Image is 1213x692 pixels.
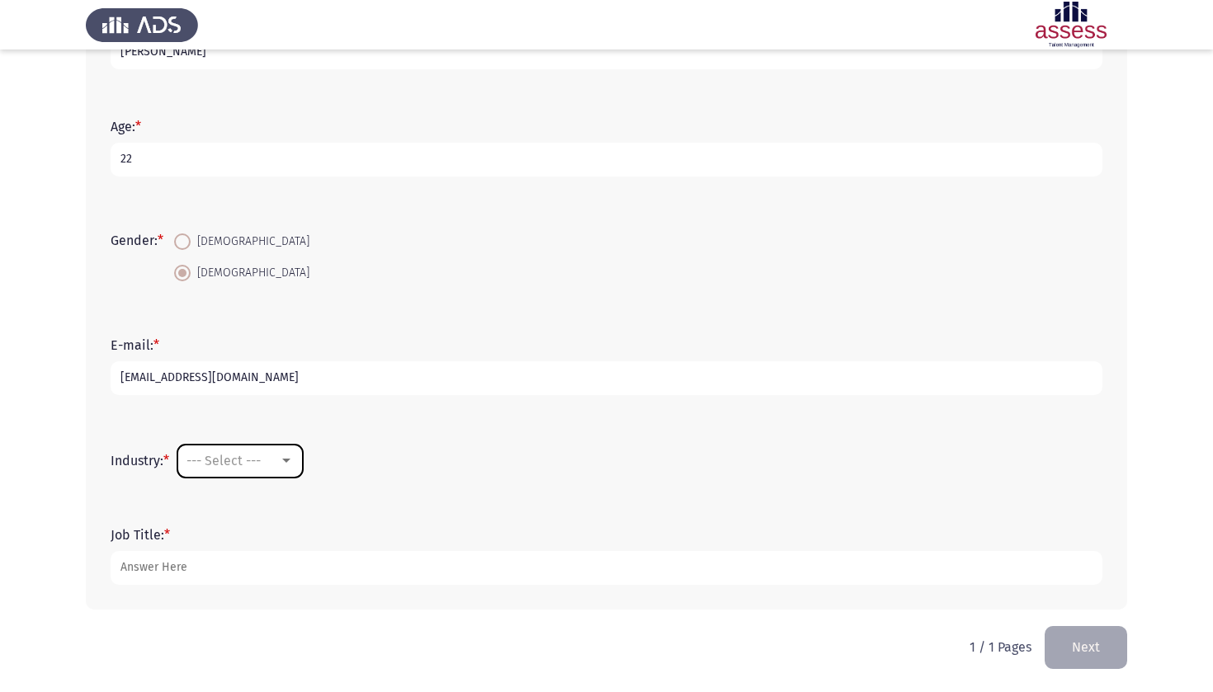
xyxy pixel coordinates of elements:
[111,143,1102,177] input: add answer text
[111,527,170,543] label: Job Title:
[86,2,198,48] img: Assess Talent Management logo
[191,263,309,283] span: [DEMOGRAPHIC_DATA]
[111,35,1102,69] input: add answer text
[111,453,169,468] label: Industry:
[111,337,159,353] label: E-mail:
[1015,2,1127,48] img: Assessment logo of ASSESS Focus 4 Module Assessment (EN/AR) (Advanced - IB)
[970,639,1031,655] p: 1 / 1 Pages
[111,551,1102,585] input: add answer text
[1045,626,1127,668] button: load next page
[186,453,261,468] span: --- Select ---
[111,119,141,134] label: Age:
[191,232,309,252] span: [DEMOGRAPHIC_DATA]
[111,361,1102,395] input: add answer text
[111,233,163,248] label: Gender:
